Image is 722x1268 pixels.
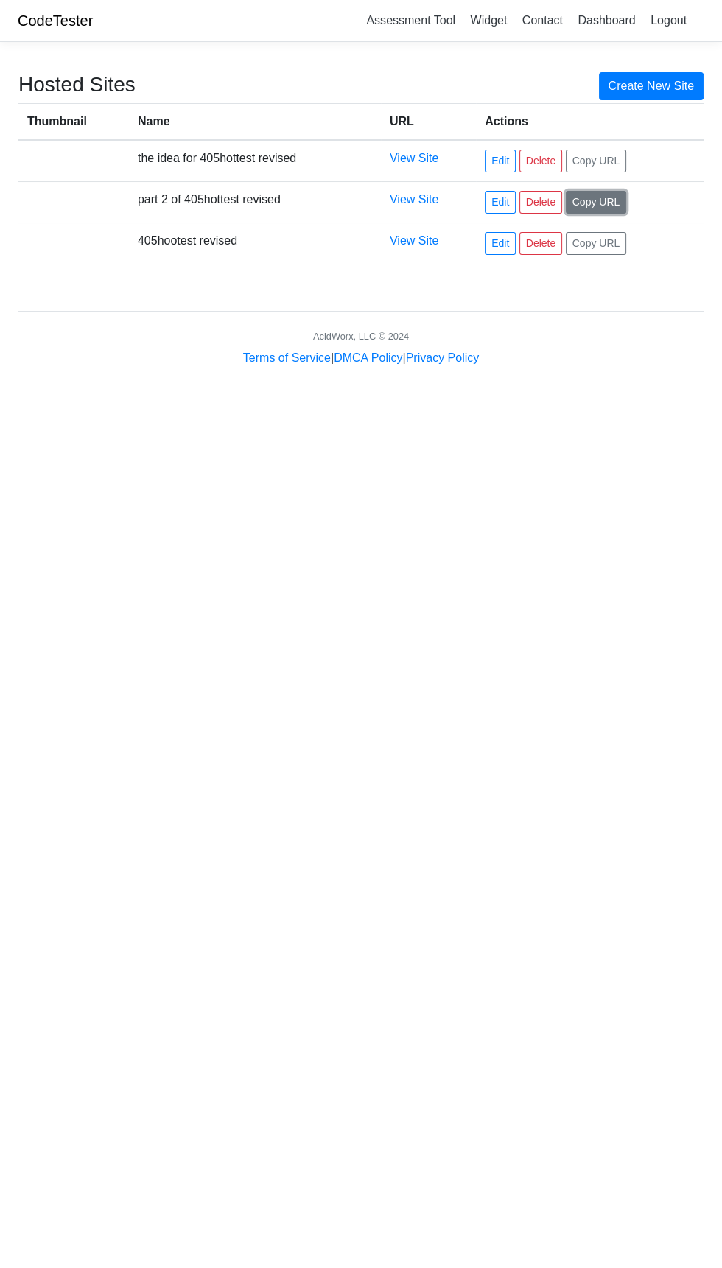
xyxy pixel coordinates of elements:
[406,351,480,364] a: Privacy Policy
[572,8,641,32] a: Dashboard
[519,232,562,255] a: Delete
[519,191,562,214] a: Delete
[334,351,402,364] a: DMCA Policy
[313,329,409,343] div: AcidWorx, LLC © 2024
[599,72,704,100] a: Create New Site
[516,8,569,32] a: Contact
[485,191,516,214] a: Edit
[360,8,461,32] a: Assessment Tool
[566,191,627,214] button: Copy URL
[129,140,381,182] td: the idea for 405hottest revised
[18,13,93,29] a: CodeTester
[645,8,693,32] a: Logout
[485,150,516,172] a: Edit
[129,223,381,264] td: 405hootest revised
[243,351,331,364] a: Terms of Service
[390,193,438,206] a: View Site
[243,349,479,367] div: | |
[464,8,513,32] a: Widget
[566,150,627,172] button: Copy URL
[485,232,516,255] a: Edit
[390,234,438,247] a: View Site
[476,103,704,140] th: Actions
[566,232,627,255] button: Copy URL
[129,103,381,140] th: Name
[18,103,129,140] th: Thumbnail
[390,152,438,164] a: View Site
[381,103,476,140] th: URL
[129,181,381,223] td: part 2 of 405hottest revised
[18,72,136,97] h3: Hosted Sites
[519,150,562,172] a: Delete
